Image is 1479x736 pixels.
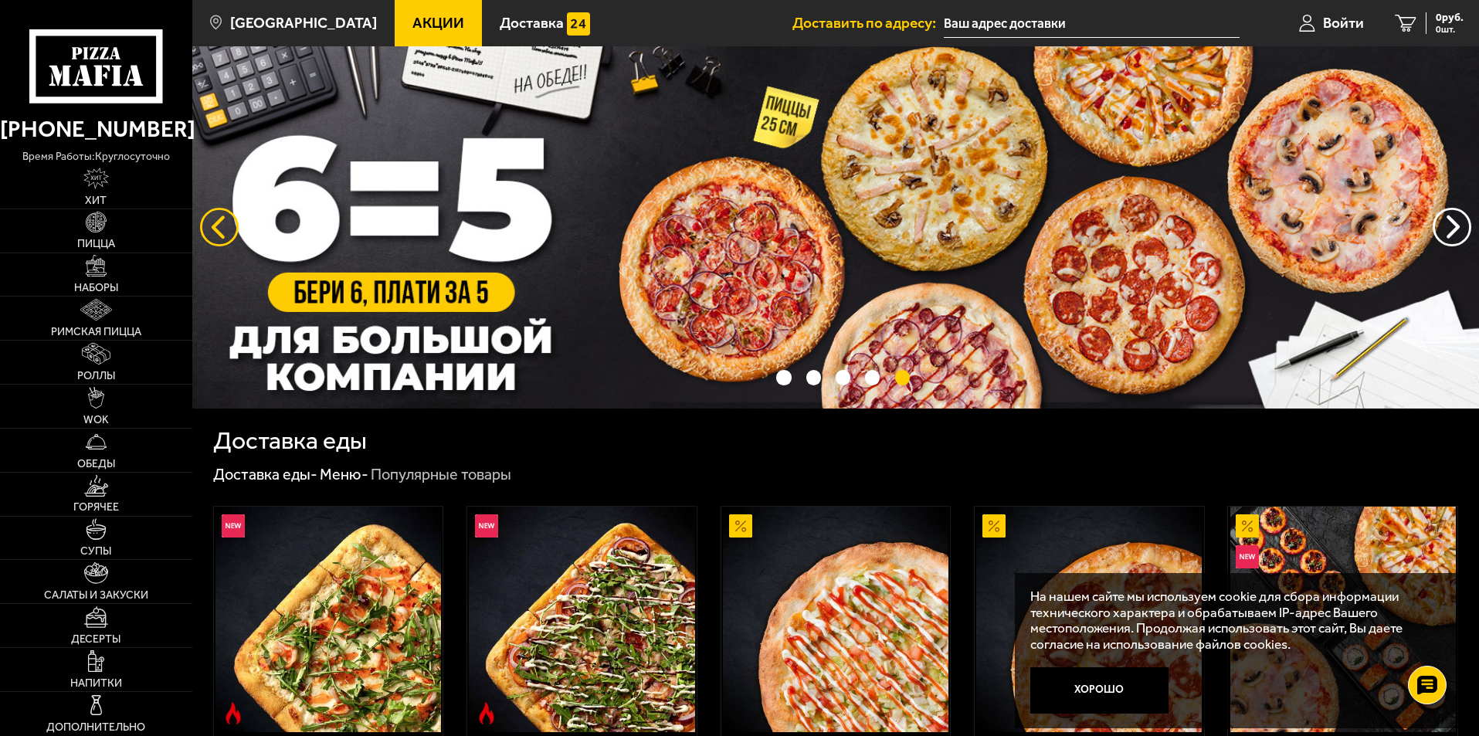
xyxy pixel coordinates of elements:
img: Острое блюдо [475,702,498,725]
span: Акции [412,15,464,30]
span: Хит [85,195,107,206]
a: АкционныйАль-Шам 25 см (тонкое тесто) [721,507,951,732]
button: точки переключения [895,370,910,385]
img: 15daf4d41897b9f0e9f617042186c801.svg [567,12,590,36]
button: предыдущий [1433,208,1471,246]
img: Римская с креветками [215,507,441,732]
p: На нашем сайте мы используем cookie для сбора информации технического характера и обрабатываем IP... [1030,588,1434,653]
a: НовинкаОстрое блюдоРимская с мясным ассорти [467,507,697,732]
a: Меню- [320,465,368,483]
span: [GEOGRAPHIC_DATA] [230,15,377,30]
button: Хорошо [1030,667,1169,714]
img: Акционный [1236,514,1259,538]
span: Дополнительно [46,722,145,733]
span: 0 руб. [1436,12,1464,23]
h1: Доставка еды [213,429,367,453]
span: Напитки [70,678,122,689]
span: Войти [1323,15,1364,30]
img: Аль-Шам 25 см (тонкое тесто) [723,507,948,732]
a: Доставка еды- [213,465,317,483]
img: Новинка [475,514,498,538]
img: Римская с мясным ассорти [469,507,694,732]
span: Десерты [71,634,120,645]
span: Пицца [77,239,115,249]
span: Горячее [73,502,119,513]
button: точки переключения [865,370,880,385]
span: 0 шт. [1436,25,1464,34]
span: Доставка [500,15,564,30]
a: НовинкаОстрое блюдоРимская с креветками [214,507,443,732]
button: следующий [200,208,239,246]
button: точки переключения [806,370,821,385]
img: Новинка [222,514,245,538]
img: Новинка [1236,545,1259,568]
span: Доставить по адресу: [792,15,944,30]
a: АкционныйПепперони 25 см (толстое с сыром) [975,507,1204,732]
span: Римская пицца [51,327,141,337]
img: Акционный [982,514,1006,538]
img: Острое блюдо [222,702,245,725]
span: Супы [80,546,111,557]
img: Всё включено [1230,507,1456,732]
a: АкционныйНовинкаВсё включено [1228,507,1457,732]
img: Акционный [729,514,752,538]
span: WOK [83,415,109,426]
span: Наборы [74,283,118,293]
img: Пепперони 25 см (толстое с сыром) [976,507,1202,732]
span: Роллы [77,371,115,382]
button: точки переключения [776,370,791,385]
div: Популярные товары [371,465,511,485]
span: Салаты и закуски [44,590,148,601]
span: Обеды [77,459,115,470]
button: точки переключения [836,370,850,385]
input: Ваш адрес доставки [944,9,1240,38]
